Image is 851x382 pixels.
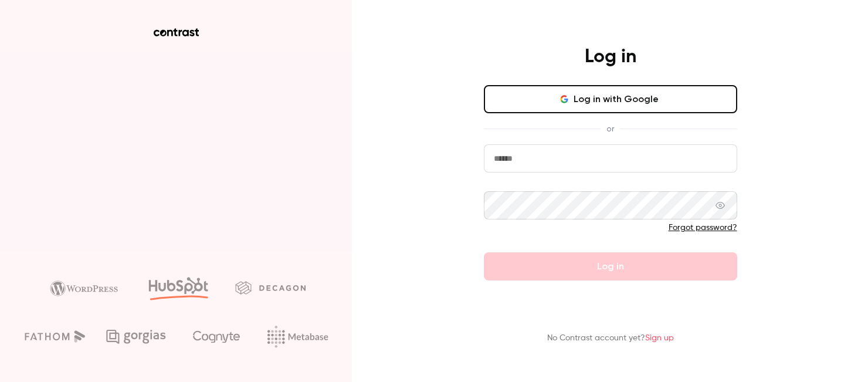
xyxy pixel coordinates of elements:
span: or [601,123,620,135]
button: Log in with Google [484,85,737,113]
p: No Contrast account yet? [547,332,674,344]
a: Sign up [645,334,674,342]
a: Forgot password? [669,224,737,232]
h4: Log in [585,45,636,69]
img: decagon [235,281,306,294]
